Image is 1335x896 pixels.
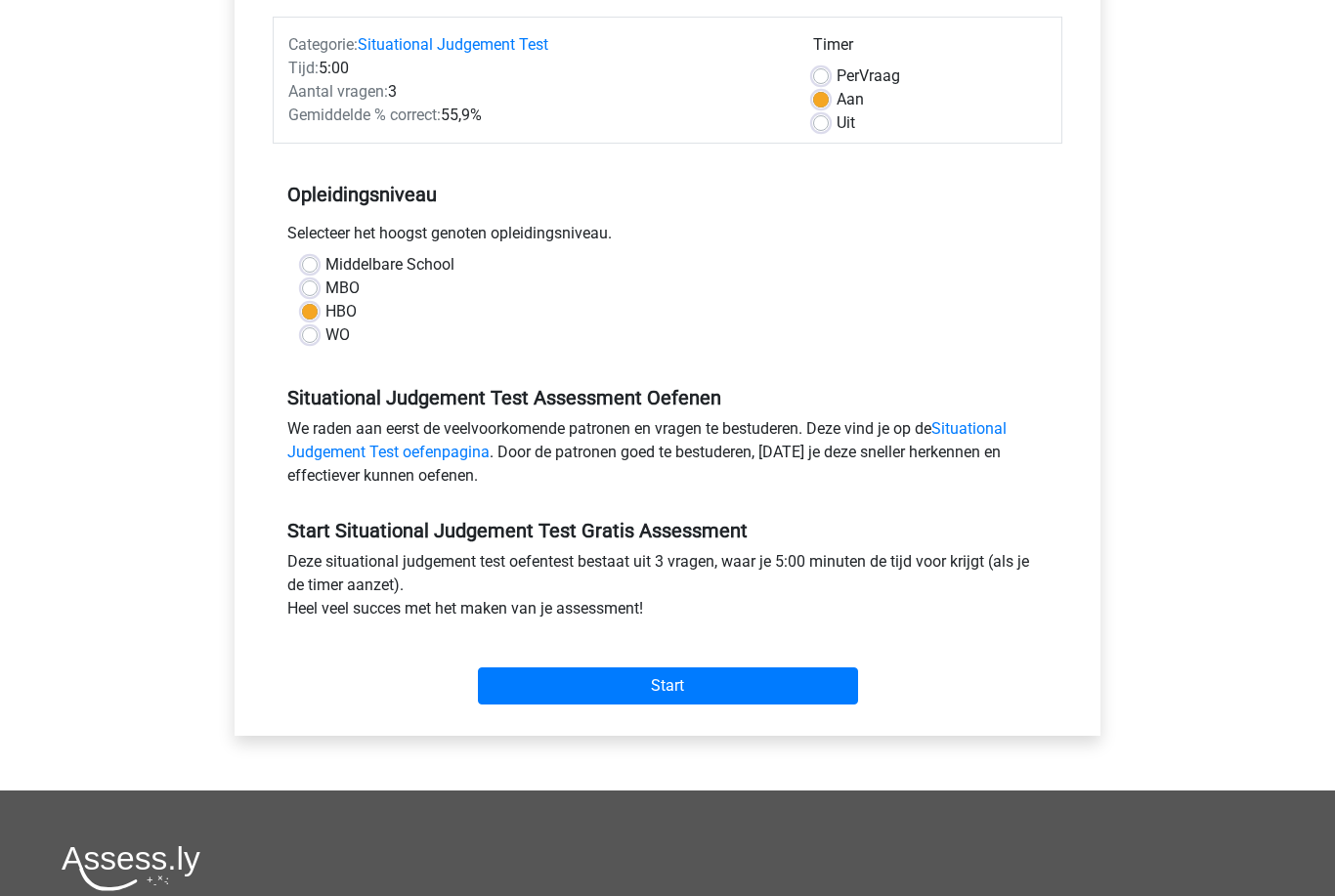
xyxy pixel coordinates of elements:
[62,845,200,891] img: Assessly logo
[288,59,319,77] span: Tijd:
[274,104,798,127] div: 55,9%
[274,80,798,104] div: 3
[325,253,454,277] label: Middelbare School
[478,667,858,704] input: Start
[287,386,1048,409] h5: Situational Judgement Test Assessment Oefenen
[287,175,1048,214] h5: Opleidingsniveau
[288,106,441,124] span: Gemiddelde % correct:
[273,550,1062,628] div: Deze situational judgement test oefentest bestaat uit 3 vragen, waar je 5:00 minuten de tijd voor...
[287,519,1048,542] h5: Start Situational Judgement Test Gratis Assessment
[837,88,864,111] label: Aan
[325,300,357,323] label: HBO
[837,66,859,85] span: Per
[288,35,358,54] span: Categorie:
[288,82,388,101] span: Aantal vragen:
[813,33,1047,64] div: Timer
[325,277,360,300] label: MBO
[325,323,350,347] label: WO
[274,57,798,80] div: 5:00
[837,111,855,135] label: Uit
[273,417,1062,495] div: We raden aan eerst de veelvoorkomende patronen en vragen te bestuderen. Deze vind je op de . Door...
[273,222,1062,253] div: Selecteer het hoogst genoten opleidingsniveau.
[358,35,548,54] a: Situational Judgement Test
[837,64,900,88] label: Vraag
